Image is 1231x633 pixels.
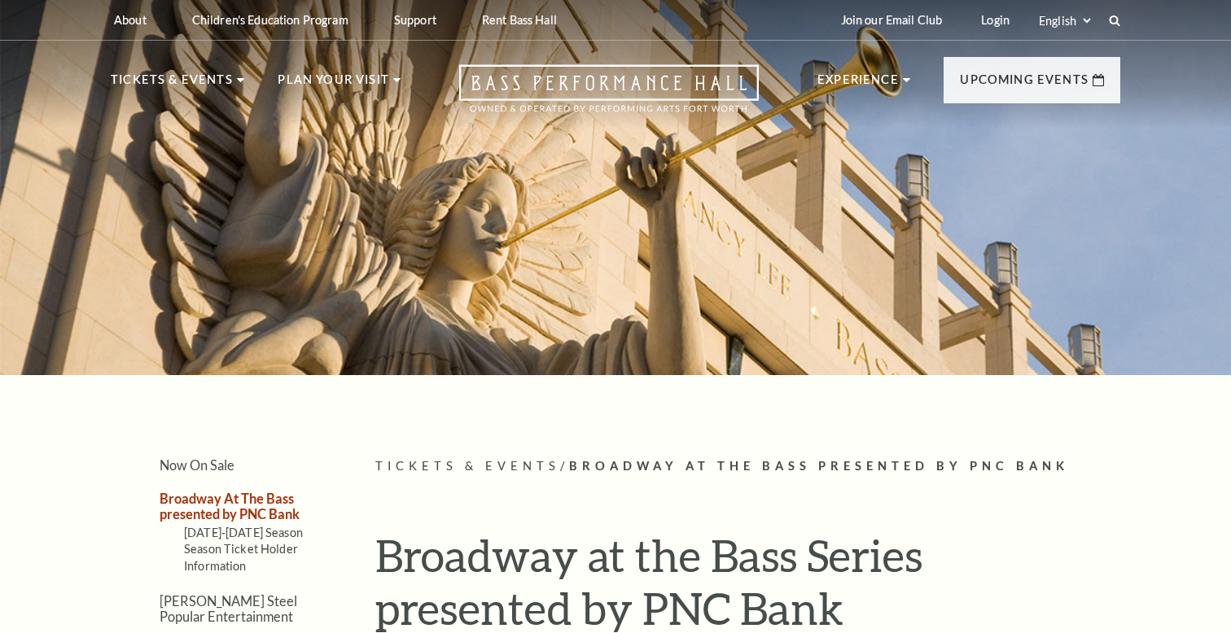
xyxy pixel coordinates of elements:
[192,13,348,27] p: Children's Education Program
[278,70,389,99] p: Plan Your Visit
[569,459,1069,473] span: Broadway At The Bass presented by PNC Bank
[1036,13,1093,28] select: Select:
[114,13,147,27] p: About
[375,456,1120,477] p: /
[817,70,899,99] p: Experience
[184,526,303,539] a: [DATE]-[DATE] Season
[160,491,300,522] a: Broadway At The Bass presented by PNC Bank
[111,70,233,99] p: Tickets & Events
[482,13,557,27] p: Rent Bass Hall
[184,542,298,572] a: Season Ticket Holder Information
[960,70,1089,99] p: Upcoming Events
[375,459,560,473] span: Tickets & Events
[160,593,297,624] a: [PERSON_NAME] Steel Popular Entertainment
[394,13,436,27] p: Support
[160,457,234,473] a: Now On Sale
